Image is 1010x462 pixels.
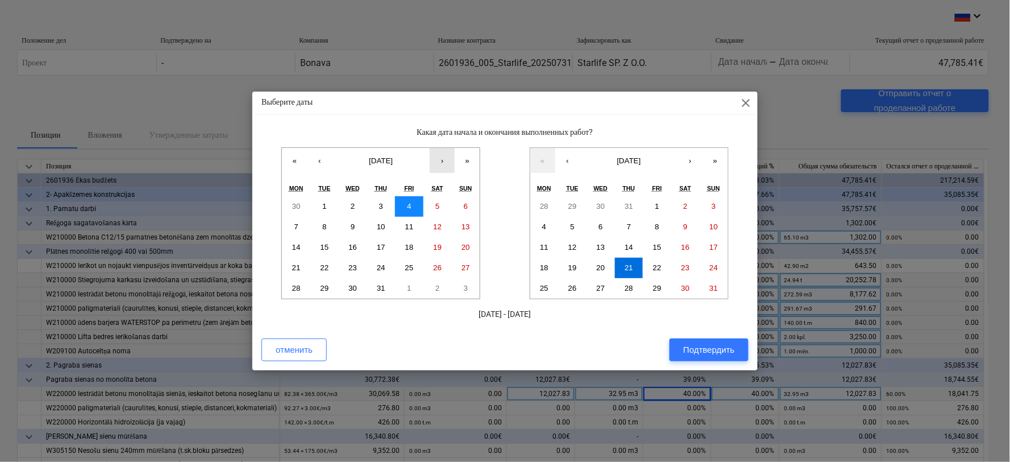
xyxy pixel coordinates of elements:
button: July 29, 2025 [310,278,339,299]
abbr: July 24, 2025 [377,263,385,272]
button: August 3, 2025 [700,196,728,217]
p: Какая дата начала и окончания выполненных работ? [261,126,749,138]
abbr: August 1, 2025 [655,202,659,211]
abbr: June 30, 2025 [292,202,301,211]
abbr: Thursday [623,185,635,192]
button: August 26, 2025 [558,278,587,299]
abbr: July 12, 2025 [433,222,442,231]
button: July 7, 2025 [282,217,310,237]
abbr: July 27, 2025 [462,263,470,272]
button: « [530,148,555,173]
button: August 29, 2025 [643,278,671,299]
button: July 14, 2025 [282,237,310,258]
abbr: August 29, 2025 [653,284,662,292]
button: August 12, 2025 [558,237,587,258]
button: August 17, 2025 [700,237,728,258]
button: July 15, 2025 [310,237,339,258]
button: July 29, 2025 [558,196,587,217]
abbr: Saturday [432,185,443,192]
button: ‹ [307,148,332,173]
abbr: July 16, 2025 [348,243,357,251]
abbr: August 24, 2025 [709,263,718,272]
abbr: August 1, 2025 [407,284,411,292]
abbr: August 26, 2025 [568,284,577,292]
abbr: August 16, 2025 [681,243,690,251]
abbr: July 28, 2025 [540,202,548,211]
abbr: August 23, 2025 [681,263,690,272]
abbr: July 20, 2025 [462,243,470,251]
abbr: August 21, 2025 [625,263,633,272]
button: « [282,148,307,173]
button: August 2, 2025 [671,196,700,217]
abbr: August 13, 2025 [596,243,605,251]
button: July 21, 2025 [282,258,310,278]
abbr: August 20, 2025 [596,263,605,272]
p: Выберите даты [261,96,313,108]
span: [DATE] [369,156,393,165]
button: August 9, 2025 [671,217,700,237]
button: August 31, 2025 [700,278,728,299]
button: August 6, 2025 [587,217,615,237]
button: August 3, 2025 [452,278,480,299]
abbr: August 2, 2025 [435,284,439,292]
button: July 23, 2025 [339,258,367,278]
abbr: August 11, 2025 [540,243,548,251]
abbr: Sunday [708,185,720,192]
button: July 27, 2025 [452,258,480,278]
button: August 19, 2025 [558,258,587,278]
span: close [739,96,753,110]
button: July 18, 2025 [395,237,423,258]
button: July 5, 2025 [423,196,452,217]
button: [DATE] [332,148,430,173]
abbr: August 9, 2025 [683,222,687,231]
button: August 8, 2025 [643,217,671,237]
button: August 11, 2025 [530,237,559,258]
abbr: August 28, 2025 [625,284,633,292]
abbr: Monday [289,185,304,192]
abbr: Wednesday [594,185,608,192]
abbr: July 31, 2025 [377,284,385,292]
button: July 28, 2025 [530,196,559,217]
button: August 20, 2025 [587,258,615,278]
button: July 24, 2025 [367,258,395,278]
abbr: July 28, 2025 [292,284,301,292]
abbr: July 1, 2025 [322,202,326,211]
button: August 28, 2025 [615,278,643,299]
button: August 1, 2025 [643,196,671,217]
abbr: August 31, 2025 [709,284,718,292]
abbr: August 27, 2025 [596,284,605,292]
button: July 13, 2025 [452,217,480,237]
button: July 20, 2025 [452,237,480,258]
button: July 6, 2025 [452,196,480,217]
button: July 9, 2025 [339,217,367,237]
abbr: Tuesday [318,185,330,192]
abbr: July 25, 2025 [405,263,414,272]
abbr: August 30, 2025 [681,284,690,292]
abbr: Tuesday [567,185,579,192]
abbr: August 18, 2025 [540,263,548,272]
button: July 30, 2025 [339,278,367,299]
abbr: August 12, 2025 [568,243,577,251]
button: July 31, 2025 [367,278,395,299]
abbr: July 11, 2025 [405,222,414,231]
div: отменить [276,343,313,357]
button: August 21, 2025 [615,258,643,278]
button: August 10, 2025 [700,217,728,237]
button: » [455,148,480,173]
button: August 18, 2025 [530,258,559,278]
button: July 3, 2025 [367,196,395,217]
button: отменить [261,339,327,361]
button: July 17, 2025 [367,237,395,258]
button: August 5, 2025 [558,217,587,237]
abbr: August 17, 2025 [709,243,718,251]
button: July 28, 2025 [282,278,310,299]
abbr: July 13, 2025 [462,222,470,231]
abbr: July 30, 2025 [596,202,605,211]
button: July 16, 2025 [339,237,367,258]
button: July 22, 2025 [310,258,339,278]
abbr: July 4, 2025 [407,202,411,211]
button: August 16, 2025 [671,237,700,258]
abbr: July 21, 2025 [292,263,301,272]
abbr: July 19, 2025 [433,243,442,251]
button: August 27, 2025 [587,278,615,299]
